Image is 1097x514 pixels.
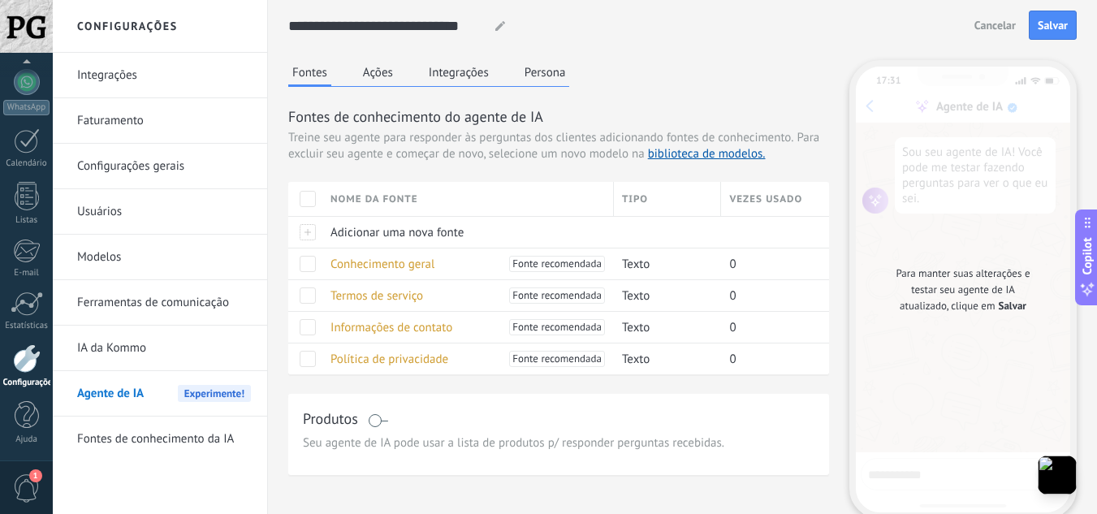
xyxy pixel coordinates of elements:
[1029,11,1077,40] button: Salvar
[77,98,251,144] a: Faturamento
[729,257,736,272] span: 0
[77,189,251,235] a: Usuários
[721,248,817,279] div: 0
[359,60,397,84] button: Ações
[425,60,493,84] button: Integrações
[53,53,267,98] li: Integrações
[967,13,1023,37] button: Cancelar
[3,378,50,388] div: Configurações
[3,215,50,226] div: Listas
[3,321,50,331] div: Estatísticas
[3,158,50,169] div: Calendário
[77,326,251,371] a: IA da Kommo
[330,352,448,367] span: Política de privacidade
[77,417,251,462] a: Fontes de conhecimento da IA
[512,287,602,304] span: Fonte recomendada
[648,146,766,162] a: biblioteca de modelos.
[288,106,829,127] h3: Fontes de conhecimento do agente de IA
[614,182,721,216] div: Tipo
[1079,237,1095,274] span: Copilot
[330,320,452,335] span: Informações de contato
[53,280,267,326] li: Ferramentas de comunicação
[53,326,267,371] li: IA da Kommo
[512,256,602,272] span: Fonte recomendada
[3,100,50,115] div: WhatsApp
[729,352,736,367] span: 0
[622,288,650,304] span: Texto
[512,319,602,335] span: Fonte recomendada
[512,351,602,367] span: Fonte recomendada
[77,280,251,326] a: Ferramentas de comunicação
[614,343,714,374] div: Texto
[614,312,714,343] div: Texto
[77,144,251,189] a: Configurações gerais
[77,53,251,98] a: Integrações
[53,417,267,461] li: Fontes de conhecimento da IA
[303,435,814,451] span: Seu agente de IA pode usar a lista de produtos p/ responder perguntas recebidas.
[721,343,817,374] div: 0
[322,280,606,311] div: Termos de serviço
[178,385,251,402] span: Experimente!
[330,225,464,240] span: Adicionar uma nova fonte
[3,434,50,445] div: Ajuda
[53,189,267,235] li: Usuários
[614,280,714,311] div: Texto
[622,352,650,367] span: Texto
[622,320,650,335] span: Texto
[974,19,1016,31] span: Cancelar
[288,130,819,162] span: Para excluir seu agente e começar de novo, selecione um novo modelo na
[288,60,331,87] button: Fontes
[29,469,42,482] span: 1
[721,280,817,311] div: 0
[303,408,358,429] h3: Produtos
[322,343,606,374] div: Política de privacidade
[53,371,267,417] li: Agente de IA
[729,320,736,335] span: 0
[322,182,613,216] div: Nome da fonte
[721,182,829,216] div: Vezes usado
[53,144,267,189] li: Configurações gerais
[622,257,650,272] span: Texto
[53,235,267,280] li: Modelos
[999,298,1026,314] span: Salvar
[721,312,817,343] div: 0
[53,98,267,144] li: Faturamento
[614,248,714,279] div: Texto
[322,312,606,343] div: Informações de contato
[330,257,434,272] span: Conhecimento geral
[77,235,251,280] a: Modelos
[322,248,606,279] div: Conhecimento geral
[896,266,1030,313] span: Para manter suas alterações e testar seu agente de IA atualizado, clique em
[77,371,144,417] span: Agente de IA
[330,288,423,304] span: Termos de serviço
[77,371,251,417] a: Agente de IAExperimente!
[729,288,736,304] span: 0
[288,130,793,146] span: Treine seu agente para responder às perguntas dos clientes adicionando fontes de conhecimento.
[1038,19,1068,31] span: Salvar
[520,60,570,84] button: Persona
[3,268,50,279] div: E-mail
